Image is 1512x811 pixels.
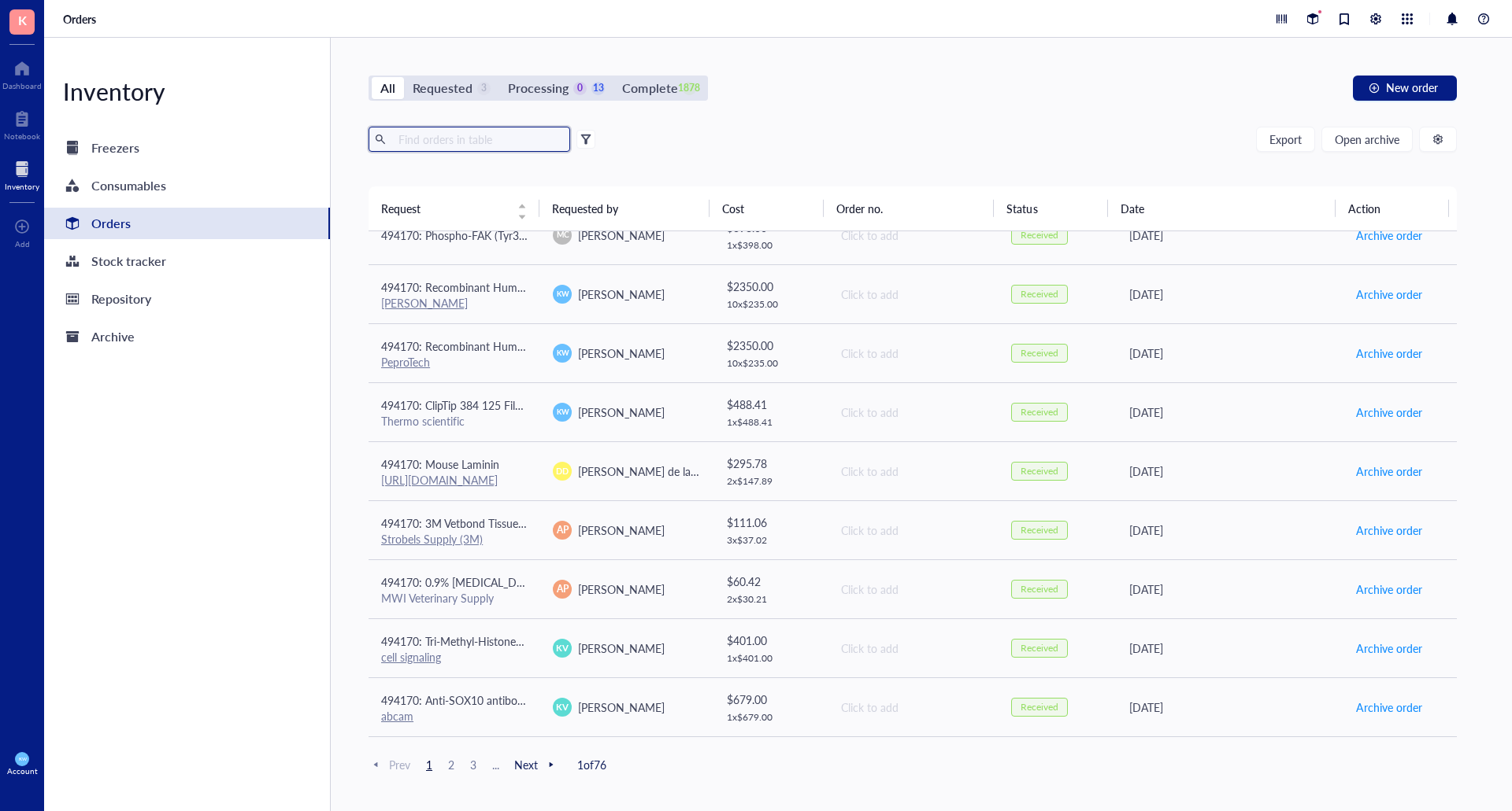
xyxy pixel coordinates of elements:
[727,396,815,413] div: $ 488.41
[464,758,483,772] span: 3
[994,186,1107,230] th: Status
[827,441,999,500] td: Click to add
[44,170,330,201] a: Consumables
[477,82,491,95] div: 3
[1129,345,1330,362] div: [DATE]
[381,531,483,547] a: Strobels Supply (3M)
[1021,465,1058,477] div: Received
[442,758,461,772] span: 2
[556,348,569,359] span: KW
[577,758,606,772] span: 1 of 76
[15,239,30,249] div: Add
[1355,223,1423,248] button: Archive order
[578,345,665,361] span: [PERSON_NAME]
[683,82,696,95] div: 1878
[381,591,528,605] div: MWI Veterinary Supply
[44,245,330,277] a: Stock tracker
[381,397,561,413] span: 494170: ClipTip 384 125 Filter Sterile
[841,699,986,716] div: Click to add
[381,414,528,428] div: Thermo scientific
[1021,701,1058,713] div: Received
[556,229,569,241] span: MC
[841,640,986,657] div: Click to add
[556,289,569,300] span: KW
[1335,133,1399,146] span: Open archive
[727,337,815,354] div: $ 2350.00
[381,633,716,649] span: 494170: Tri-Methyl-Histone H3 (Lys27) (C36B11) Rabbit mAb #9733
[1356,581,1422,598] span: Archive order
[727,514,815,531] div: $ 111.06
[556,465,569,477] span: DD
[381,692,584,708] span: 494170: Anti-SOX10 antibody [EPR4007]
[1269,133,1302,146] span: Export
[727,298,815,311] div: 10 x $ 235.00
[727,691,815,708] div: $ 679.00
[827,677,999,736] td: Click to add
[727,632,815,649] div: $ 401.00
[1355,459,1423,484] button: Archive order
[44,321,330,352] a: Archive
[381,515,678,531] span: 494170: 3M Vetbond Tissue Adhesive, 1469SB, 0.1 oz (3 mL)
[381,295,468,311] a: [PERSON_NAME]
[508,77,569,99] div: Processing
[91,250,166,272] div: Stock tracker
[420,758,439,772] span: 1
[727,711,815,724] div: 1 x $ 679.00
[1355,518,1423,543] button: Archive order
[1356,345,1422,362] span: Archive order
[413,77,472,99] div: Requested
[841,286,986,303] div: Click to add
[381,574,617,590] span: 494170: 0.9% [MEDICAL_DATA] Injection, 10mL
[44,132,330,164] a: Freezers
[827,323,999,382] td: Click to add
[578,699,665,715] span: [PERSON_NAME]
[573,82,587,95] div: 0
[1321,127,1413,152] button: Open archive
[1021,642,1058,654] div: Received
[1356,522,1422,539] span: Archive order
[1021,583,1058,595] div: Received
[44,208,330,239] a: Orders
[727,416,815,429] div: 1 x $ 488.41
[539,186,710,230] th: Requested by
[827,205,999,264] td: Click to add
[369,758,410,772] span: Prev
[727,239,815,252] div: 1 x $ 398.00
[1021,288,1058,300] div: Received
[381,649,441,665] a: cell signaling
[578,404,665,420] span: [PERSON_NAME]
[710,186,823,230] th: Cost
[1129,640,1330,657] div: [DATE]
[18,756,26,761] span: KW
[727,455,815,472] div: $ 295.78
[578,286,665,302] span: [PERSON_NAME]
[1355,636,1423,661] button: Archive order
[1108,186,1336,230] th: Date
[578,522,665,538] span: [PERSON_NAME]
[578,227,665,243] span: [PERSON_NAME]
[381,200,508,217] span: Request
[1129,404,1330,421] div: [DATE]
[557,700,569,713] span: KV
[91,326,135,348] div: Archive
[1355,341,1423,366] button: Archive order
[1356,404,1422,421] span: Archive order
[514,758,558,772] span: Next
[18,10,27,30] span: K
[381,338,580,354] span: 494170: Recombinant Human PDGF-AA
[381,708,413,724] a: abcam
[557,641,569,654] span: KV
[1129,286,1330,303] div: [DATE]
[369,76,708,101] div: segmented control
[578,581,665,597] span: [PERSON_NAME]
[2,81,42,90] div: Dashboard
[1386,81,1438,94] span: New order
[4,131,40,141] div: Notebook
[1356,227,1422,244] span: Archive order
[91,288,151,310] div: Repository
[7,766,38,776] div: Account
[1129,699,1330,716] div: [DATE]
[827,264,999,323] td: Click to add
[841,522,986,539] div: Click to add
[392,127,564,151] input: Find orders in table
